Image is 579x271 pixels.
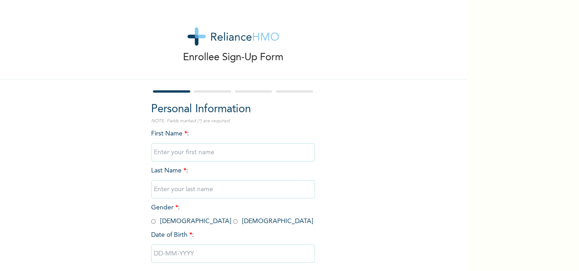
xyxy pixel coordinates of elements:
[151,245,315,263] input: DD-MM-YYYY
[151,230,194,240] span: Date of Birth :
[183,50,284,65] p: Enrollee Sign-Up Form
[151,130,315,156] span: First Name :
[151,204,313,224] span: Gender : [DEMOGRAPHIC_DATA] [DEMOGRAPHIC_DATA]
[151,180,315,198] input: Enter your last name
[151,143,315,162] input: Enter your first name
[188,27,279,46] img: logo
[151,101,315,118] h2: Personal Information
[151,167,315,193] span: Last Name :
[151,118,315,125] p: NOTE: Fields marked (*) are required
